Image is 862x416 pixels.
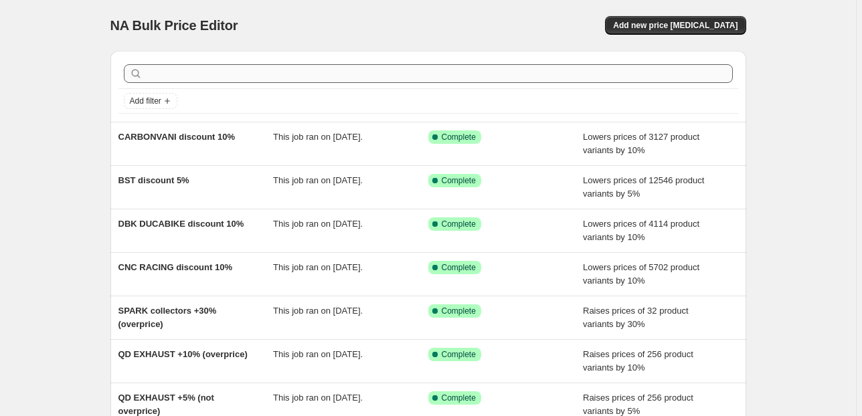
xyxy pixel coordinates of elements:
span: Raises prices of 256 product variants by 10% [583,349,693,373]
span: Complete [442,175,476,186]
span: Lowers prices of 12546 product variants by 5% [583,175,704,199]
span: This job ran on [DATE]. [273,393,363,403]
span: Complete [442,219,476,229]
span: NA Bulk Price Editor [110,18,238,33]
span: This job ran on [DATE]. [273,306,363,316]
span: Complete [442,349,476,360]
span: Complete [442,393,476,403]
span: CNC RACING discount 10% [118,262,232,272]
span: DBK DUCABIKE discount 10% [118,219,244,229]
span: Add filter [130,96,161,106]
span: This job ran on [DATE]. [273,175,363,185]
span: Raises prices of 32 product variants by 30% [583,306,689,329]
span: This job ran on [DATE]. [273,262,363,272]
span: Lowers prices of 5702 product variants by 10% [583,262,699,286]
span: This job ran on [DATE]. [273,132,363,142]
span: QD EXHAUST +10% (overprice) [118,349,248,359]
button: Add filter [124,93,177,109]
span: This job ran on [DATE]. [273,349,363,359]
span: SPARK collectors +30% (overprice) [118,306,217,329]
span: Lowers prices of 4114 product variants by 10% [583,219,699,242]
span: Add new price [MEDICAL_DATA] [613,20,738,31]
span: Raises prices of 256 product variants by 5% [583,393,693,416]
span: This job ran on [DATE]. [273,219,363,229]
span: CARBONVANI discount 10% [118,132,236,142]
span: Complete [442,132,476,142]
span: Complete [442,306,476,316]
span: Lowers prices of 3127 product variants by 10% [583,132,699,155]
span: QD EXHAUST +5% (not overprice) [118,393,214,416]
span: BST discount 5% [118,175,189,185]
span: Complete [442,262,476,273]
button: Add new price [MEDICAL_DATA] [605,16,746,35]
